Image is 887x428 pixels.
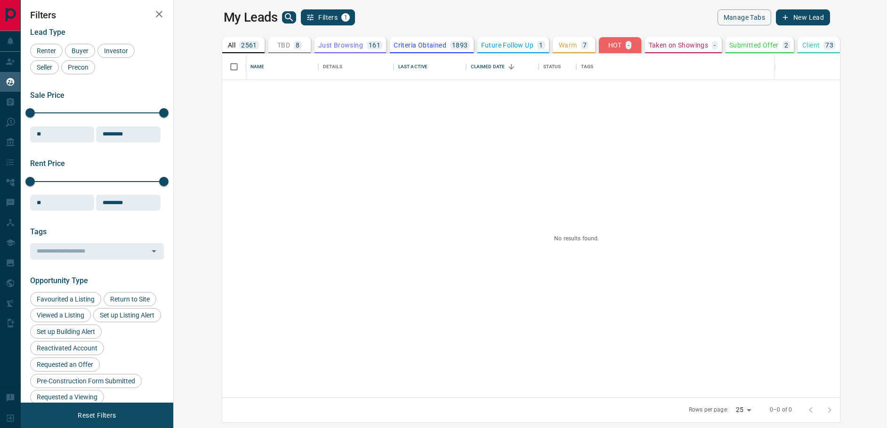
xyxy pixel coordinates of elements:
p: 161 [369,42,380,48]
span: Tags [30,227,47,236]
div: Set up Building Alert [30,325,102,339]
div: Claimed Date [466,54,539,80]
p: 1893 [452,42,468,48]
span: Seller [33,63,56,71]
div: Reactivated Account [30,341,104,355]
p: - [714,42,716,48]
button: Sort [505,60,518,73]
div: Status [543,54,561,80]
span: 1 [342,14,349,21]
p: TBD [277,42,290,48]
p: 73 [825,42,833,48]
div: Return to Site [104,292,156,306]
span: Opportunity Type [30,276,88,285]
p: - [628,42,629,48]
div: Claimed Date [471,54,505,80]
p: Taken on Showings [649,42,709,48]
p: 2561 [241,42,257,48]
div: Tags [581,54,594,80]
div: Tags [576,54,866,80]
div: Buyer [65,44,95,58]
div: Favourited a Listing [30,292,101,306]
p: Rows per page: [689,406,728,414]
span: Renter [33,47,59,55]
p: Warm [559,42,577,48]
div: Renter [30,44,63,58]
span: Rent Price [30,159,65,168]
button: Filters1 [301,9,355,25]
p: All [228,42,235,48]
span: Investor [101,47,131,55]
p: Just Browsing [318,42,363,48]
span: Requested an Offer [33,361,97,368]
h2: Filters [30,9,164,21]
p: Future Follow Up [481,42,533,48]
div: Precon [61,60,95,74]
p: 7 [583,42,587,48]
div: Last Active [394,54,466,80]
p: 2 [784,42,788,48]
div: Name [246,54,318,80]
span: Set up Listing Alert [97,311,158,319]
button: Open [147,245,161,258]
p: Criteria Obtained [394,42,446,48]
div: Seller [30,60,59,74]
span: Lead Type [30,28,65,37]
p: 1 [539,42,543,48]
div: Pre-Construction Form Submitted [30,374,142,388]
div: Requested a Viewing [30,390,104,404]
div: 25 [732,403,755,417]
div: Status [539,54,576,80]
span: Set up Building Alert [33,328,98,335]
div: Details [323,54,342,80]
span: Pre-Construction Form Submitted [33,377,138,385]
div: Requested an Offer [30,357,100,372]
span: Reactivated Account [33,344,101,352]
p: 8 [296,42,299,48]
span: Favourited a Listing [33,295,98,303]
span: Buyer [68,47,92,55]
span: Sale Price [30,91,65,100]
span: Return to Site [107,295,153,303]
p: HOT [608,42,622,48]
div: Viewed a Listing [30,308,91,322]
button: Manage Tabs [718,9,771,25]
p: Client [802,42,820,48]
button: search button [282,11,296,24]
h1: My Leads [224,10,278,25]
span: Requested a Viewing [33,393,101,401]
span: Precon [65,63,92,71]
div: Set up Listing Alert [93,308,161,322]
p: 0–0 of 0 [770,406,792,414]
p: Submitted Offer [729,42,779,48]
button: Reset Filters [72,407,122,423]
div: Name [250,54,265,80]
div: Investor [97,44,135,58]
button: New Lead [776,9,830,25]
div: Details [318,54,394,80]
span: Viewed a Listing [33,311,88,319]
div: Last Active [398,54,427,80]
